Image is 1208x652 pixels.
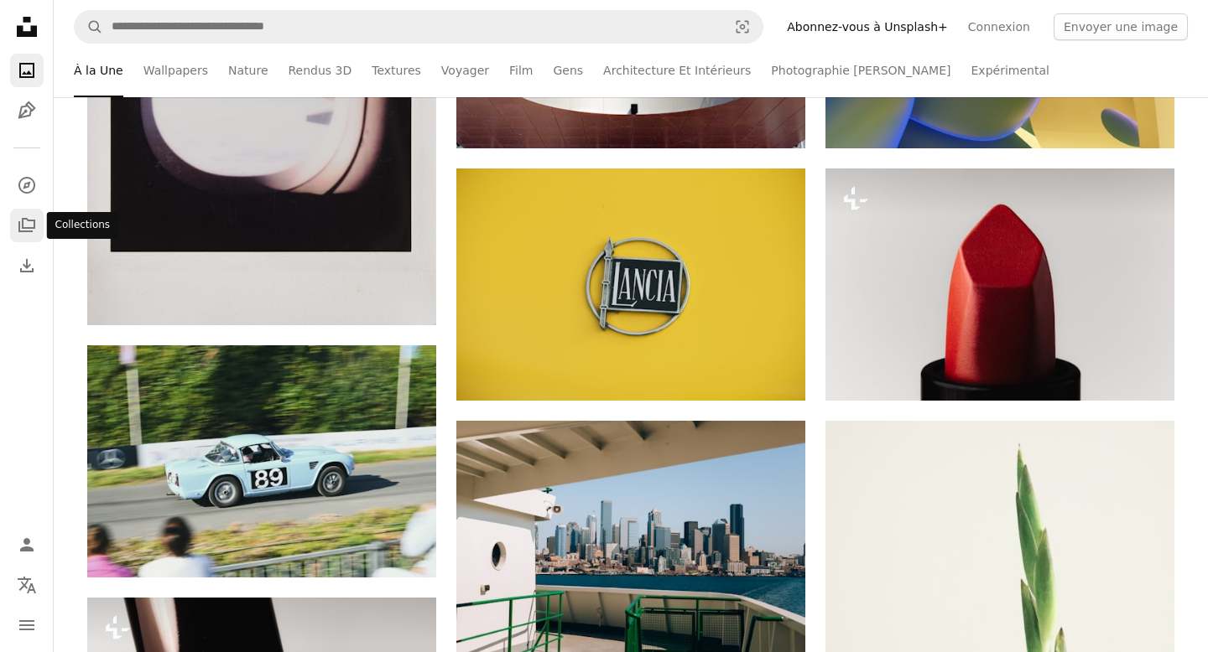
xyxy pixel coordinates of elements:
[10,94,44,127] a: Illustrations
[722,11,763,43] button: Recherche de visuels
[87,453,436,468] a: Voiture de course vintage bleu clair avec le numéro 89
[509,44,533,97] a: Film
[825,168,1174,401] img: Gros plan d’une balle de rouge à lèvres rouge
[10,568,44,602] button: Langue
[87,345,436,577] img: Voiture de course vintage bleu clair avec le numéro 89
[75,11,103,43] button: Rechercher sur Unsplash
[289,44,352,97] a: Rendus 3D
[372,44,421,97] a: Textures
[143,44,208,97] a: Wallpapers
[1054,13,1188,40] button: Envoyer une image
[10,209,44,242] a: Collections
[603,44,751,97] a: Architecture Et Intérieurs
[10,608,44,642] button: Menu
[74,10,763,44] form: Rechercher des visuels sur tout le site
[10,54,44,87] a: Photos
[771,44,950,97] a: Photographie [PERSON_NAME]
[553,44,583,97] a: Gens
[228,44,268,97] a: Nature
[777,13,958,40] a: Abonnez-vous à Unsplash+
[971,44,1049,97] a: Expérimental
[10,528,44,561] a: Connexion / S’inscrire
[10,249,44,282] a: Historique de téléchargement
[10,168,44,202] a: Explorer
[456,529,805,544] a: Vue d’horizon de la ville de l’autre côté de l’eau depuis le pont d’un ferry.
[10,10,44,47] a: Accueil — Unsplash
[456,168,805,401] img: Logo Lancia sur fond jaune
[958,13,1040,40] a: Connexion
[825,277,1174,292] a: Gros plan d’une balle de rouge à lèvres rouge
[87,113,436,128] a: Vue depuis le hublot d’un avion, regardant l’aile.
[456,277,805,292] a: Logo Lancia sur fond jaune
[441,44,489,97] a: Voyager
